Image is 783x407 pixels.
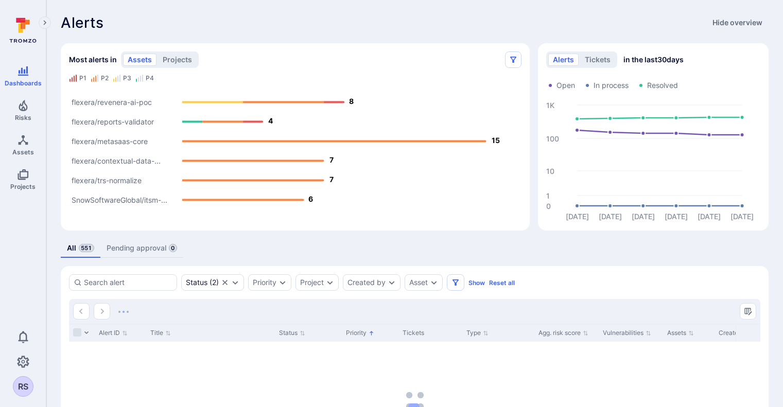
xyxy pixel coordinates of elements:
[698,212,721,221] text: [DATE]
[492,136,500,145] text: 15
[599,212,622,221] text: [DATE]
[181,274,244,291] div: open, in process
[72,98,152,107] text: flexera/revenera-ai-poc
[94,303,110,320] button: Go to the next page
[546,201,551,210] text: 0
[150,329,171,337] button: Sort by Title
[346,329,374,337] button: Sort by Priority
[326,278,334,287] button: Expand dropdown
[79,244,94,252] span: 551
[665,212,688,221] text: [DATE]
[556,80,575,91] span: Open
[39,16,51,29] button: Expand navigation menu
[100,239,183,258] a: Pending approval
[186,278,219,287] button: Status(2)
[84,277,172,288] input: Search alert
[580,54,615,66] button: tickets
[221,278,229,287] button: Clear selection
[347,278,386,287] button: Created by
[72,137,148,146] text: flexera/metasaas-core
[546,100,554,109] text: 1K
[468,279,485,287] button: Show
[41,19,48,27] i: Expand navigation menu
[740,303,756,320] button: Manage columns
[548,54,579,66] button: alerts
[72,118,154,127] text: flexera/reports-validator
[158,54,197,66] button: projects
[546,134,559,143] text: 100
[118,311,129,313] img: Loading...
[99,329,128,337] button: Sort by Alert ID
[369,328,374,339] p: Sorted by: Higher priority first
[231,278,239,287] button: Expand dropdown
[146,74,154,82] div: P4
[329,156,334,165] text: 7
[466,329,489,337] button: Sort by Type
[61,239,100,258] a: All
[647,80,678,91] span: Resolved
[61,43,530,231] div: Most alerts
[730,212,754,221] text: [DATE]
[5,79,42,87] span: Dashboards
[594,80,629,91] span: In process
[73,303,90,320] button: Go to the previous page
[538,329,588,337] button: Sort by Agg. risk score
[72,157,161,166] text: flexera/contextual-data-...
[546,191,550,200] text: 1
[61,239,769,258] div: alerts tabs
[706,14,769,31] button: Hide overview
[123,74,131,82] div: P3
[300,278,324,287] button: Project
[350,97,354,106] text: 8
[69,86,521,215] svg: Alerts Bar
[489,279,515,287] button: Reset all
[667,329,694,337] button: Sort by Assets
[430,278,438,287] button: Expand dropdown
[603,329,651,337] button: Sort by Vulnerabilities
[12,148,34,156] span: Assets
[409,278,428,287] button: Asset
[72,176,142,185] text: flexera/trs-normalize
[566,212,589,221] text: [DATE]
[269,117,273,126] text: 4
[447,274,464,291] button: Filters
[123,54,156,66] button: assets
[10,183,36,190] span: Projects
[13,376,33,397] button: RS
[388,278,396,287] button: Expand dropdown
[73,328,81,337] span: Select all rows
[186,278,207,287] div: Status
[169,244,177,252] span: 0
[101,74,109,82] div: P2
[538,43,769,231] div: Alerts/Tickets trend
[546,166,554,175] text: 10
[13,376,33,397] div: Rahul Sathyanarayana
[253,278,276,287] button: Priority
[309,195,314,204] text: 6
[72,196,167,205] text: SnowSoftwareGlobal/itsm-...
[61,14,104,31] h1: Alerts
[279,278,287,287] button: Expand dropdown
[69,55,117,65] span: Most alerts in
[329,175,334,184] text: 7
[279,329,305,337] button: Sort by Status
[79,74,86,82] div: P1
[623,55,684,65] span: in the last 30 days
[15,114,31,121] span: Risks
[403,328,458,338] div: Tickets
[186,278,219,287] div: ( 2 )
[632,212,655,221] text: [DATE]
